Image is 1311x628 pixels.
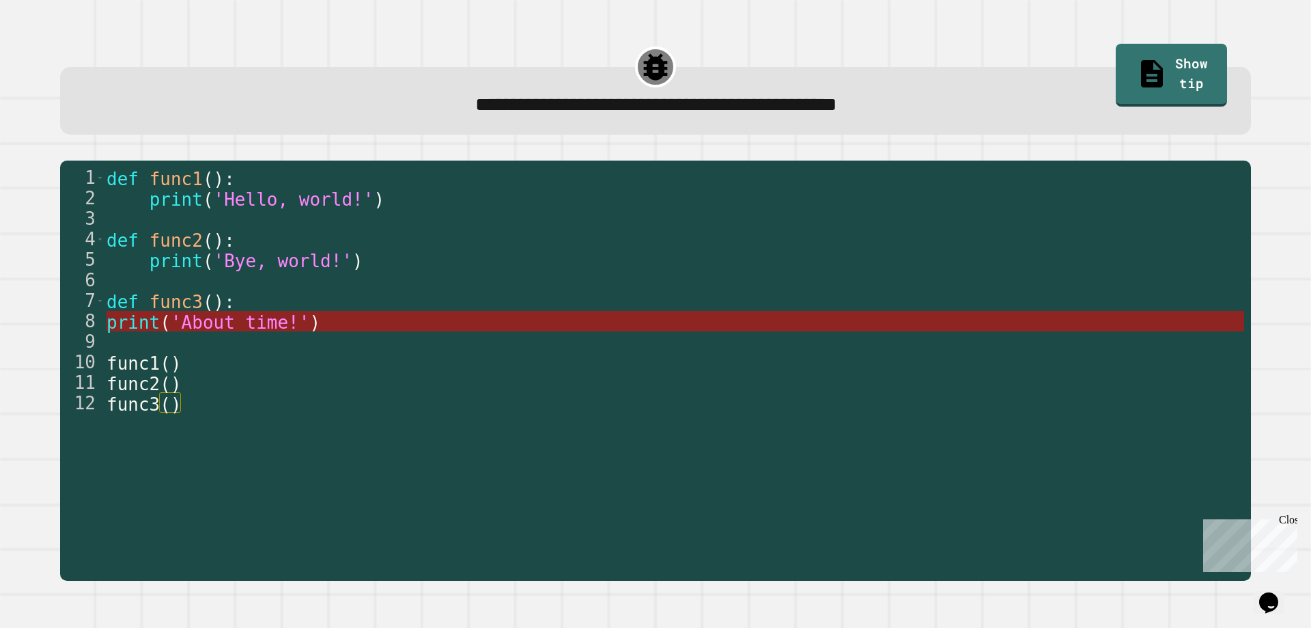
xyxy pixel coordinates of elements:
[171,394,182,415] span: )
[107,312,160,333] span: print
[203,292,214,312] span: (
[213,189,373,210] span: 'Hello, world!'
[171,312,310,333] span: 'About time!'
[150,251,203,271] span: print
[171,374,182,394] span: )
[213,251,352,271] span: 'Bye, world!'
[213,230,224,251] span: )
[5,5,94,87] div: Chat with us now!Close
[352,251,363,271] span: )
[224,230,235,251] span: :
[373,189,384,210] span: )
[60,290,104,311] div: 7
[60,229,104,249] div: 4
[107,169,139,189] span: def
[1198,514,1297,572] iframe: chat widget
[60,352,104,372] div: 10
[203,230,214,251] span: (
[171,353,182,374] span: )
[203,251,214,271] span: (
[60,372,104,393] div: 11
[150,189,203,210] span: print
[60,270,104,290] div: 6
[96,290,104,311] span: Toggle code folding, row 7
[107,353,160,374] span: func1
[107,374,160,394] span: func2
[60,188,104,208] div: 2
[60,311,104,331] div: 8
[203,169,214,189] span: (
[60,249,104,270] div: 5
[160,353,171,374] span: (
[60,167,104,188] div: 1
[160,312,171,333] span: (
[150,169,203,189] span: func1
[160,374,171,394] span: (
[60,331,104,352] div: 9
[60,393,104,413] div: 12
[107,394,160,415] span: func3
[309,312,320,333] span: )
[1116,44,1227,107] a: Show tip
[96,167,104,188] span: Toggle code folding, rows 1 through 2
[224,169,235,189] span: :
[1254,573,1297,614] iframe: chat widget
[160,394,171,415] span: (
[150,292,203,312] span: func3
[107,230,139,251] span: def
[224,292,235,312] span: :
[213,292,224,312] span: )
[213,169,224,189] span: )
[150,230,203,251] span: func2
[96,229,104,249] span: Toggle code folding, rows 4 through 5
[60,208,104,229] div: 3
[203,189,214,210] span: (
[107,292,139,312] span: def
